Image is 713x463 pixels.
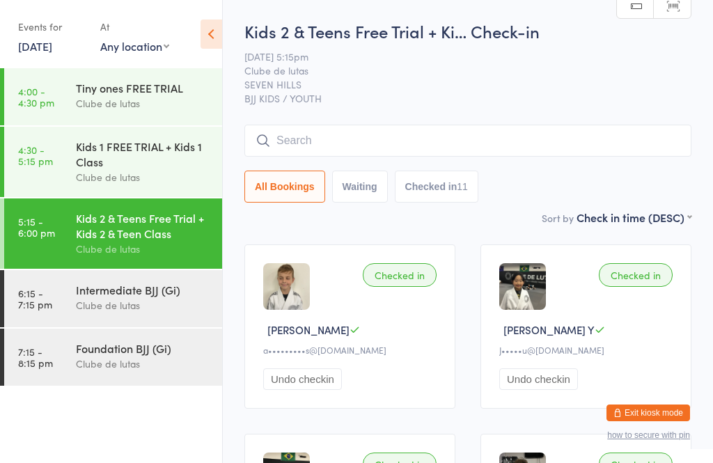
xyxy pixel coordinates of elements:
[76,95,210,111] div: Clube de lutas
[606,405,690,421] button: Exit kiosk mode
[18,15,86,38] div: Events for
[4,198,222,269] a: 5:15 -6:00 pmKids 2 & Teens Free Trial + Kids 2 & Teen ClassClube de lutas
[395,171,478,203] button: Checked in11
[18,216,55,238] time: 5:15 - 6:00 pm
[76,340,210,356] div: Foundation BJJ (Gi)
[18,288,52,310] time: 6:15 - 7:15 pm
[542,211,574,225] label: Sort by
[263,368,342,390] button: Undo checkin
[244,125,691,157] input: Search
[76,241,210,257] div: Clube de lutas
[76,210,210,241] div: Kids 2 & Teens Free Trial + Kids 2 & Teen Class
[263,263,310,310] img: image1646287942.png
[4,270,222,327] a: 6:15 -7:15 pmIntermediate BJJ (Gi)Clube de lutas
[18,144,53,166] time: 4:30 - 5:15 pm
[76,282,210,297] div: Intermediate BJJ (Gi)
[244,49,670,63] span: [DATE] 5:15pm
[4,127,222,197] a: 4:30 -5:15 pmKids 1 FREE TRIAL + Kids 1 ClassClube de lutas
[503,322,595,337] span: [PERSON_NAME] Y
[499,344,677,356] div: J•••••u@[DOMAIN_NAME]
[332,171,388,203] button: Waiting
[76,139,210,169] div: Kids 1 FREE TRIAL + Kids 1 Class
[244,171,325,203] button: All Bookings
[499,263,546,310] img: image1725350298.png
[499,368,578,390] button: Undo checkin
[76,80,210,95] div: Tiny ones FREE TRIAL
[267,322,350,337] span: [PERSON_NAME]
[244,91,691,105] span: BJJ KIDS / YOUTH
[4,329,222,386] a: 7:15 -8:15 pmFoundation BJJ (Gi)Clube de lutas
[76,169,210,185] div: Clube de lutas
[18,86,54,108] time: 4:00 - 4:30 pm
[244,19,691,42] h2: Kids 2 & Teens Free Trial + Ki… Check-in
[599,263,673,287] div: Checked in
[4,68,222,125] a: 4:00 -4:30 pmTiny ones FREE TRIALClube de lutas
[76,356,210,372] div: Clube de lutas
[607,430,690,440] button: how to secure with pin
[18,346,53,368] time: 7:15 - 8:15 pm
[577,210,691,225] div: Check in time (DESC)
[457,181,468,192] div: 11
[263,344,441,356] div: a•••••••••s@[DOMAIN_NAME]
[363,263,437,287] div: Checked in
[244,63,670,77] span: Clube de lutas
[18,38,52,54] a: [DATE]
[100,38,169,54] div: Any location
[100,15,169,38] div: At
[244,77,670,91] span: SEVEN HILLS
[76,297,210,313] div: Clube de lutas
